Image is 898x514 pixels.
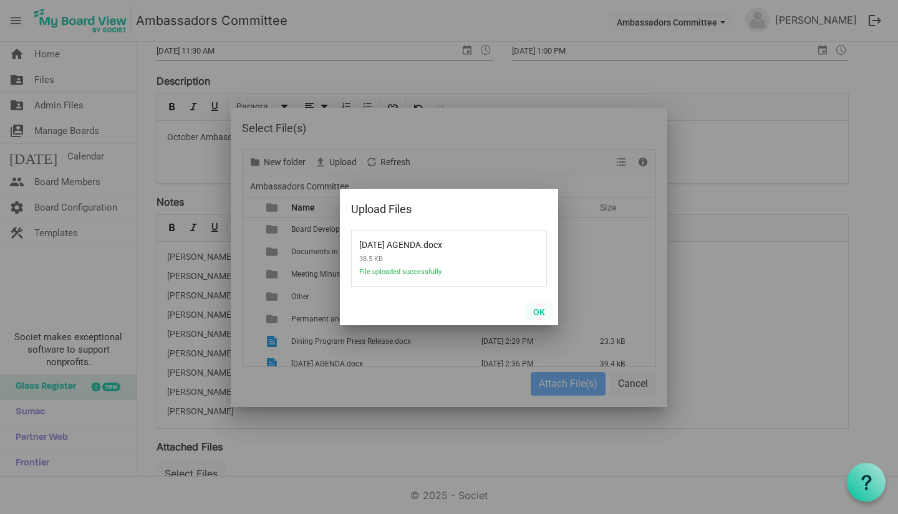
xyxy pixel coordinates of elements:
span: .docx [359,232,490,250]
span: File uploaded successfully [359,268,490,283]
span: October 2025 AGENDA.docx [359,232,421,250]
div: Upload Files [351,200,508,219]
span: 38.5 KB [359,250,490,268]
button: OK [525,303,553,320]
